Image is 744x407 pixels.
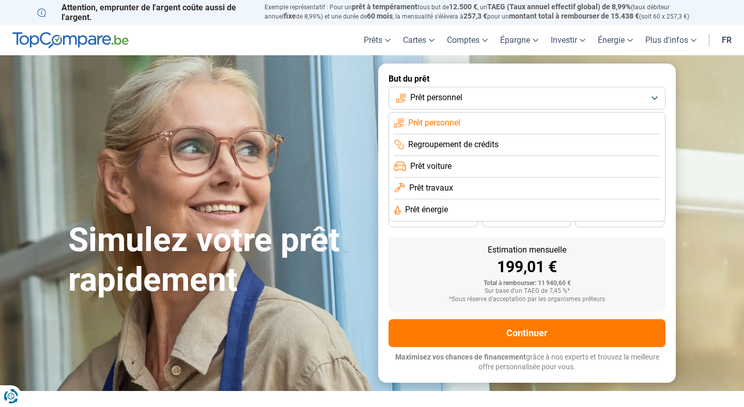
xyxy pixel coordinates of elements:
[397,288,657,295] div: Sur base d'un TAEG de 7,45 %*
[410,161,452,172] span: Prêt voiture
[545,25,592,55] a: Investir
[389,352,665,372] p: grâce à nos experts et trouvez la meilleure offre personnalisée pour vous.
[397,246,657,254] div: Estimation mensuelle
[367,12,393,20] span: 60 mois
[397,296,657,303] div: *Sous réserve d'acceptation par les organismes prêteurs
[449,3,477,11] span: 12.500 €
[408,117,460,129] span: Prêt personnel
[405,204,448,215] span: Prêt énergie
[12,32,129,49] img: TopCompare
[397,259,657,275] div: 199,01 €
[509,12,639,20] span: montant total à rembourser de 15.438 €
[358,25,397,55] a: Prêts
[265,3,707,21] p: Exemple représentatif : Pour un tous but de , un (taux débiteur annuel de 8,99%) et une durée de ...
[397,280,657,287] div: Total à rembourser: 11 940,60 €
[408,139,499,150] span: Regroupement de crédits
[395,353,526,361] span: Maximisez vos chances de financement
[68,221,366,300] h1: Simulez votre prêt rapidement
[352,3,417,11] span: prêt à tempérament
[37,3,252,22] p: Attention, emprunter de l'argent coûte aussi de l'argent.
[422,216,444,223] span: 36 mois
[592,25,639,55] a: Énergie
[389,319,665,347] button: Continuer
[441,25,494,55] a: Comptes
[487,3,631,11] span: TAEG (Taux annuel effectif global) de 8,99%
[609,216,631,223] span: 24 mois
[716,25,738,55] a: fr
[515,216,538,223] span: 30 mois
[494,25,545,55] a: Épargne
[463,12,487,20] span: 257,3 €
[397,25,441,55] a: Cartes
[410,92,462,103] span: Prêt personnel
[389,87,665,109] button: Prêt personnel
[284,12,296,20] span: fixe
[409,182,453,194] span: Prêt travaux
[639,25,703,55] a: Plus d'infos
[389,74,665,84] label: But du prêt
